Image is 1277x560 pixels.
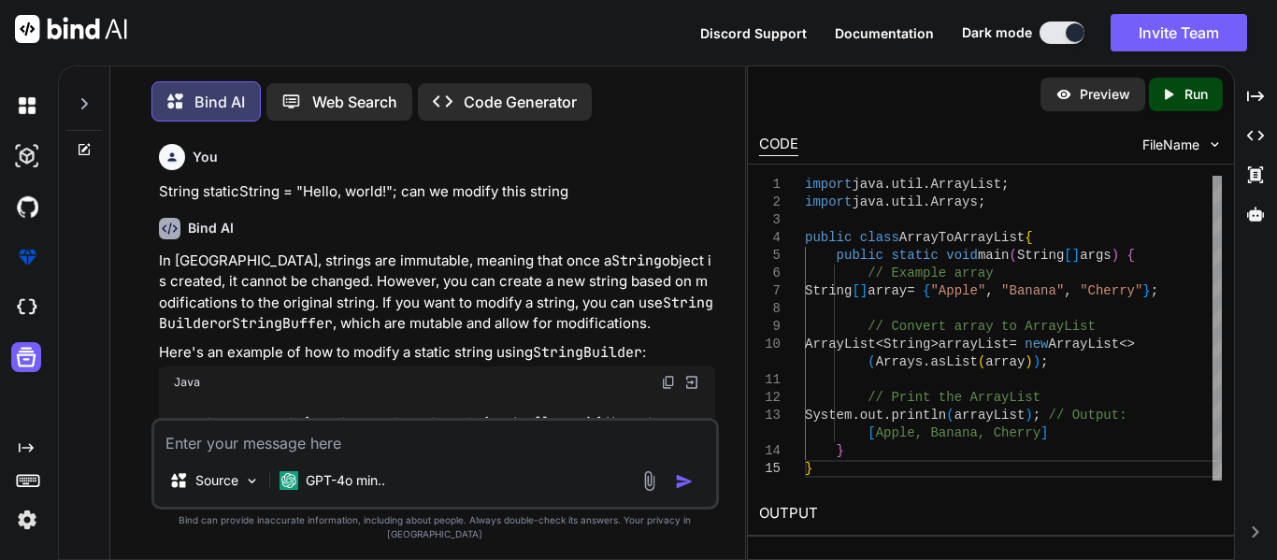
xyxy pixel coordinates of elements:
[759,460,781,478] div: 15
[1184,85,1208,104] p: Run
[611,251,662,270] code: String
[759,300,781,318] div: 8
[414,414,444,431] span: void
[876,337,883,352] span: <
[1080,85,1130,104] p: Preview
[11,241,43,273] img: premium
[923,177,930,192] span: .
[939,337,1010,352] span: arrayList
[1001,177,1009,192] span: ;
[899,230,1025,245] span: ArrayToArrayList
[227,414,265,431] span: class
[883,408,891,423] span: .
[891,177,923,192] span: util
[759,211,781,229] div: 3
[280,471,298,490] img: GPT-4o mini
[1025,408,1032,423] span: )
[638,470,660,492] img: attachment
[985,283,993,298] span: ,
[1111,14,1247,51] button: Invite Team
[11,140,43,172] img: darkAi-studio
[930,354,977,369] span: asList
[159,251,715,335] p: In [GEOGRAPHIC_DATA], strings are immutable, meaning that once a object is created, it cannot be ...
[700,25,807,41] span: Discord Support
[452,414,481,431] span: main
[868,319,1096,334] span: // Convert array to ArrayList
[1040,354,1048,369] span: ;
[1080,283,1142,298] span: "Cherry"
[1049,408,1127,423] span: // Output:
[1049,337,1135,352] span: ArrayList<>
[805,283,852,298] span: String
[464,91,577,113] p: Code Generator
[883,194,891,209] span: .
[1033,354,1040,369] span: )
[946,408,954,423] span: (
[860,230,899,245] span: class
[306,471,385,490] p: GPT-4o min..
[883,337,930,352] span: String
[1033,408,1040,423] span: ;
[362,414,407,431] span: static
[852,408,859,423] span: .
[930,177,1001,192] span: ArrayList
[193,148,218,166] h6: You
[759,194,781,211] div: 2
[11,504,43,536] img: settings
[194,91,245,113] p: Bind AI
[852,177,883,192] span: java
[1040,425,1048,440] span: ]
[1142,283,1150,298] span: }
[174,375,200,390] span: Java
[876,354,923,369] span: Arrays
[954,408,1026,423] span: arrayList
[759,176,781,194] div: 1
[15,15,127,43] img: Bind AI
[891,248,938,263] span: static
[1142,136,1199,154] span: FileName
[759,229,781,247] div: 4
[759,134,798,156] div: CODE
[481,414,594,431] span: (String[] args)
[883,177,891,192] span: .
[1112,248,1119,263] span: )
[852,194,883,209] span: java
[923,194,930,209] span: .
[835,23,934,43] button: Documentation
[1080,248,1112,263] span: args
[759,318,781,336] div: 9
[835,25,934,41] span: Documentation
[962,23,1032,42] span: Dark mode
[151,513,719,541] p: Bind can provide inaccurate information, including about people. Always double-check its answers....
[700,23,807,43] button: Discord Support
[759,407,781,424] div: 13
[759,442,781,460] div: 14
[11,90,43,122] img: darkChat
[759,389,781,407] div: 12
[907,283,914,298] span: =
[805,230,852,245] span: public
[946,248,978,263] span: void
[868,390,1040,405] span: // Print the ArrayList
[195,471,238,490] p: Source
[1025,230,1032,245] span: {
[188,219,234,237] h6: Bind AI
[852,283,859,298] span: [
[985,354,1025,369] span: array
[159,342,715,364] p: Here's an example of how to modify a static string using :
[159,181,715,203] p: String staticString = "Hello, world!"; can we modify this string
[661,375,676,390] img: copy
[930,194,977,209] span: Arrays
[978,248,1010,263] span: main
[1151,283,1158,298] span: ;
[1064,283,1071,298] span: ,
[759,247,781,265] div: 5
[748,492,1234,536] h2: OUTPUT
[272,414,302,431] span: Main
[860,408,883,423] span: out
[759,336,781,353] div: 10
[244,473,260,489] img: Pick Models
[805,461,812,476] span: }
[923,283,930,298] span: {
[175,414,220,431] span: public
